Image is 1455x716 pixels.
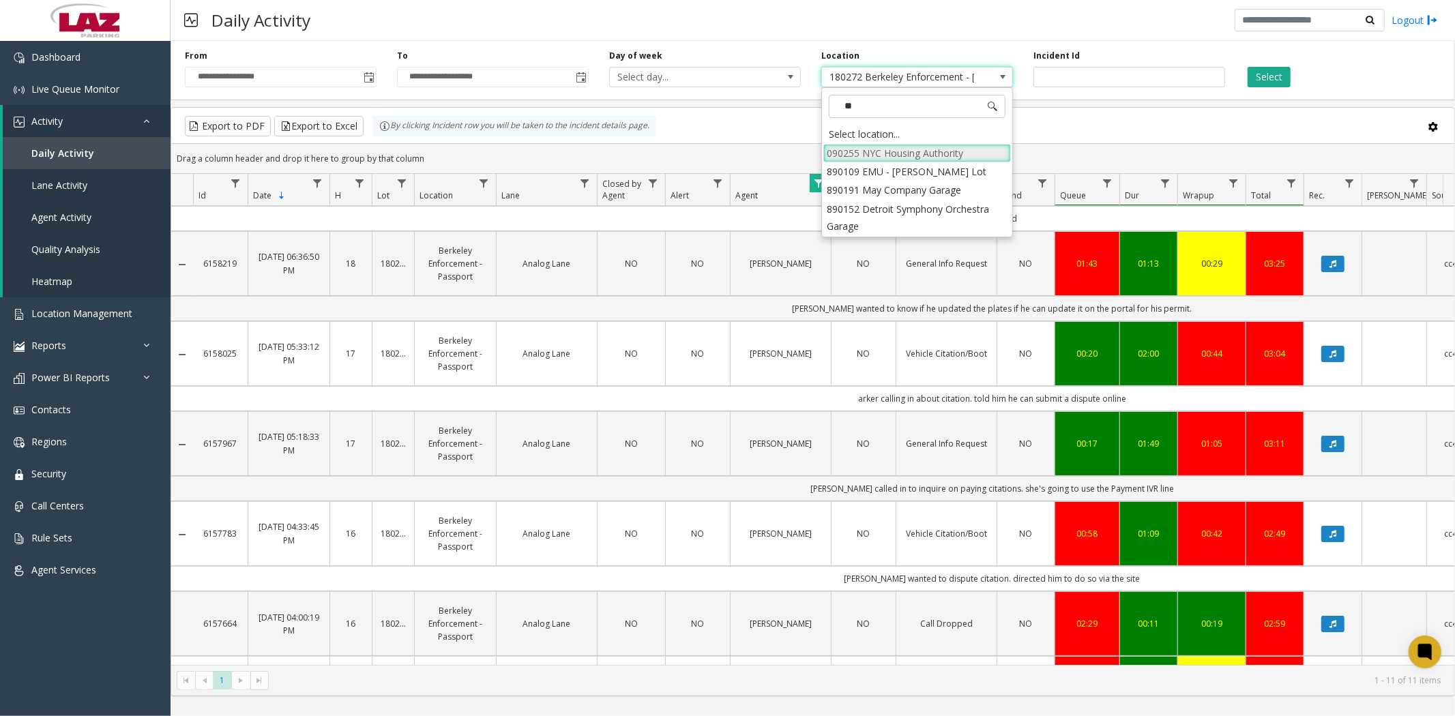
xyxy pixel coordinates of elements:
a: 01:05 [1186,437,1237,450]
div: 01:13 [1128,257,1169,270]
img: 'icon' [14,565,25,576]
span: Wrapup [1183,190,1214,201]
img: 'icon' [14,469,25,480]
span: Alert [671,190,689,201]
a: [DATE] 06:36:50 PM [256,250,321,276]
a: NO [840,527,887,540]
a: 01:09 [1128,527,1169,540]
a: Analog Lane [505,347,589,360]
div: Select location... [823,125,1011,144]
a: 17 [338,437,364,450]
a: Parker Filter Menu [1405,174,1424,192]
a: NO [606,527,657,540]
button: Export to PDF [185,116,271,136]
a: Rec. Filter Menu [1340,174,1359,192]
div: 00:11 [1128,617,1169,630]
a: Analog Lane [505,527,589,540]
a: [PERSON_NAME] [739,437,823,450]
span: Select day... [610,68,762,87]
span: NO [625,258,638,269]
a: NO [606,437,657,450]
a: [DATE] 04:33:45 PM [256,520,321,546]
a: [PERSON_NAME] [739,617,823,630]
li: 890191 May Company Garage [823,181,1011,199]
a: 02:49 [1254,527,1295,540]
a: 00:42 [1186,527,1237,540]
span: Total [1251,190,1271,201]
span: Activity [31,115,63,128]
a: Analog Lane [505,257,589,270]
a: NO [674,527,722,540]
span: Rule Sets [31,531,72,544]
a: Berkeley Enforcement - Passport [423,514,488,554]
a: 00:44 [1186,347,1237,360]
a: Analog Lane [505,617,589,630]
a: Agent Filter Menu [810,174,828,192]
span: NO [1020,618,1033,629]
div: Data table [171,174,1454,665]
img: 'icon' [14,437,25,448]
a: 03:11 [1254,437,1295,450]
kendo-pager-info: 1 - 11 of 11 items [277,674,1441,686]
a: NO [1005,437,1046,450]
a: 01:49 [1128,437,1169,450]
a: 03:04 [1254,347,1295,360]
a: NO [674,347,722,360]
div: Drag a column header and drop it here to group by that column [171,147,1454,170]
a: NO [840,437,887,450]
div: 02:00 [1128,347,1169,360]
a: Berkeley Enforcement - Passport [423,244,488,284]
a: Lane Activity [3,169,171,201]
a: Dur Filter Menu [1156,174,1175,192]
span: [PERSON_NAME] [1367,190,1429,201]
a: 180272 [381,347,406,360]
img: 'icon' [14,533,25,544]
a: 180272 [381,527,406,540]
span: Closed by Agent [602,178,641,201]
h3: Daily Activity [205,3,317,37]
label: Incident Id [1033,50,1080,62]
a: 00:20 [1063,347,1111,360]
button: Select [1248,67,1291,87]
img: 'icon' [14,501,25,512]
a: NO [840,257,887,270]
a: Berkeley Enforcement - Passport [423,424,488,464]
span: NO [1020,438,1033,449]
a: [PERSON_NAME] [739,347,823,360]
span: Id [199,190,206,201]
span: Page 1 [213,671,231,689]
a: NO [674,437,722,450]
a: 180272 [381,617,406,630]
label: To [397,50,408,62]
a: NO [606,617,657,630]
a: 02:29 [1063,617,1111,630]
a: Collapse Details [171,259,193,270]
a: H Filter Menu [351,174,369,192]
span: Quality Analysis [31,243,100,256]
a: [DATE] 05:33:12 PM [256,340,321,366]
a: General Info Request [905,437,988,450]
img: 'icon' [14,309,25,320]
span: Date [253,190,271,201]
img: 'icon' [14,85,25,95]
a: 00:58 [1063,527,1111,540]
a: 00:17 [1063,437,1111,450]
a: Logout [1392,13,1438,27]
a: NO [840,617,887,630]
li: 890109 EMU - [PERSON_NAME] Lot [823,162,1011,181]
a: 180272 [381,437,406,450]
span: Agent [735,190,758,201]
a: Queue Filter Menu [1098,174,1117,192]
a: 6157664 [201,617,239,630]
img: 'icon' [14,341,25,352]
a: 6158025 [201,347,239,360]
a: Vehicle Citation/Boot [905,347,988,360]
a: Collapse Details [171,349,193,360]
span: Dashboard [31,50,80,63]
span: Location Management [31,307,132,320]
